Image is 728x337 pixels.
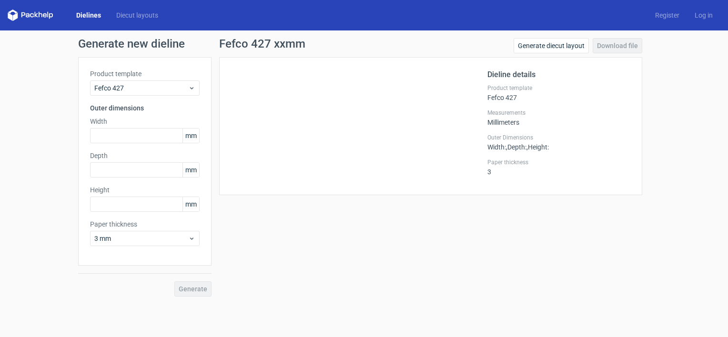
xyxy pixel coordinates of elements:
a: Register [647,10,687,20]
label: Paper thickness [487,159,630,166]
label: Measurements [487,109,630,117]
span: Width : [487,143,506,151]
h2: Dieline details [487,69,630,80]
label: Product template [90,69,200,79]
a: Generate diecut layout [514,38,589,53]
span: 3 mm [94,234,188,243]
a: Log in [687,10,720,20]
a: Dielines [69,10,109,20]
span: mm [182,129,199,143]
div: Fefco 427 [487,84,630,101]
span: mm [182,197,199,211]
span: , Height : [526,143,549,151]
label: Width [90,117,200,126]
a: Diecut layouts [109,10,166,20]
h3: Outer dimensions [90,103,200,113]
div: Millimeters [487,109,630,126]
label: Paper thickness [90,219,200,229]
label: Height [90,185,200,195]
span: , Depth : [506,143,526,151]
label: Outer Dimensions [487,134,630,141]
div: 3 [487,159,630,176]
label: Depth [90,151,200,160]
label: Product template [487,84,630,92]
h1: Fefco 427 xxmm [219,38,305,50]
h1: Generate new dieline [78,38,650,50]
span: Fefco 427 [94,83,188,93]
span: mm [182,163,199,177]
